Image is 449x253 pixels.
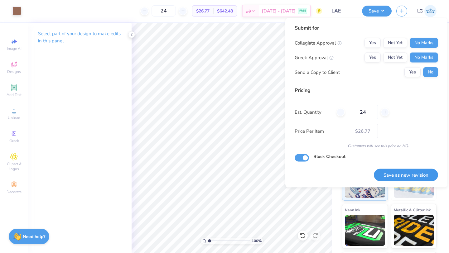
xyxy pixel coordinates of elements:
a: LG [417,5,437,17]
span: Decorate [7,189,22,194]
label: Price Per Item [295,127,343,135]
span: Clipart & logos [3,161,25,171]
span: $26.77 [196,8,210,14]
span: Upload [8,115,20,120]
span: LG [417,7,423,15]
span: Image AI [7,46,22,51]
span: FREE [299,9,306,13]
span: Greek [9,138,19,143]
button: Not Yet [383,53,407,63]
input: – – [348,105,378,119]
span: Metallic & Glitter Ink [394,207,431,213]
button: No [423,67,438,77]
span: $642.48 [217,8,233,14]
button: Yes [404,67,421,77]
button: No Marks [410,53,438,63]
span: Add Text [7,92,22,97]
span: [DATE] - [DATE] [262,8,296,14]
button: No Marks [410,38,438,48]
span: Neon Ink [345,207,360,213]
p: Select part of your design to make edits in this panel [38,30,122,45]
div: Submit for [295,24,438,32]
span: Designs [7,69,21,74]
input: Untitled Design [327,5,357,17]
input: – – [152,5,176,17]
strong: Need help? [23,234,45,240]
div: Send a Copy to Client [295,69,340,76]
img: Neon Ink [345,215,385,246]
img: Lijo George [424,5,437,17]
img: Metallic & Glitter Ink [394,215,434,246]
button: Not Yet [383,38,407,48]
div: Collegiate Approval [295,39,342,46]
span: 100 % [252,238,262,244]
button: Save as new revision [374,169,438,181]
div: Pricing [295,87,438,94]
button: Yes [365,38,381,48]
div: Greek Approval [295,54,334,61]
button: Yes [365,53,381,63]
label: Est. Quantity [295,108,332,116]
div: Customers will see this price on HQ. [295,143,438,149]
label: Block Checkout [313,153,345,160]
button: Save [362,6,392,17]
